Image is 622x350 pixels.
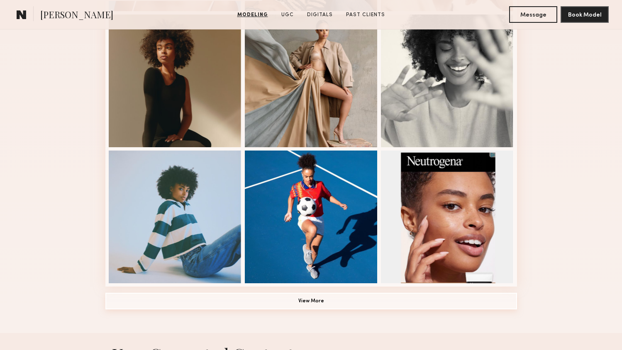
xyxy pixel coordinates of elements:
[40,8,113,23] span: [PERSON_NAME]
[105,293,517,309] button: View More
[304,11,336,19] a: Digitals
[509,6,557,23] button: Message
[561,6,609,23] button: Book Model
[343,11,388,19] a: Past Clients
[561,11,609,18] a: Book Model
[234,11,271,19] a: Modeling
[278,11,297,19] a: UGC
